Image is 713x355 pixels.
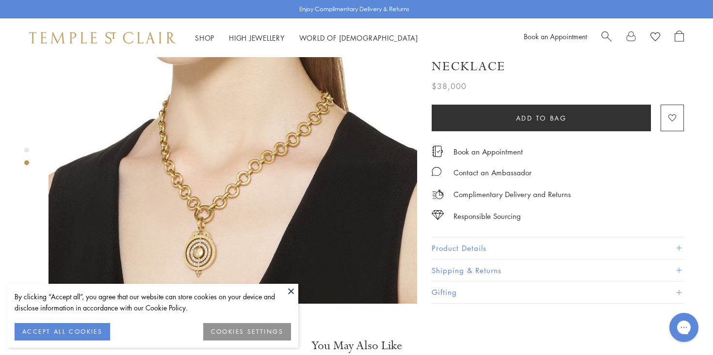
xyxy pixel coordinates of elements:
[15,323,110,340] button: ACCEPT ALL COOKIES
[675,31,684,45] a: Open Shopping Bag
[299,33,418,43] a: World of [DEMOGRAPHIC_DATA]World of [DEMOGRAPHIC_DATA]
[24,145,29,173] div: Product gallery navigation
[39,338,674,354] h3: You May Also Like
[650,31,660,45] a: View Wishlist
[454,146,523,157] a: Book an Appointment
[454,167,532,179] div: Contact an Ambassador
[432,237,684,259] button: Product Details
[229,33,285,43] a: High JewelleryHigh Jewellery
[454,188,571,201] p: Complimentary Delivery and Returns
[432,167,441,176] img: MessageIcon-01_2.svg
[454,210,521,222] div: Responsible Sourcing
[432,260,684,281] button: Shipping & Returns
[203,323,291,340] button: COOKIES SETTINGS
[664,309,703,345] iframe: Gorgias live chat messenger
[29,32,176,44] img: Temple St. Clair
[524,31,587,41] a: Book an Appointment
[432,80,467,93] span: $38,000
[432,281,684,303] button: Gifting
[432,146,443,157] img: icon_appointment.svg
[516,113,567,123] span: Add to bag
[15,291,291,313] div: By clicking “Accept all”, you agree that our website can store cookies on your device and disclos...
[432,188,444,201] img: icon_delivery.svg
[299,4,409,14] p: Enjoy Complimentary Delivery & Returns
[601,31,612,45] a: Search
[195,33,214,43] a: ShopShop
[195,32,418,44] nav: Main navigation
[432,105,651,131] button: Add to bag
[432,41,684,75] h1: 18K [PERSON_NAME] d'Arc Necklace
[432,210,444,220] img: icon_sourcing.svg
